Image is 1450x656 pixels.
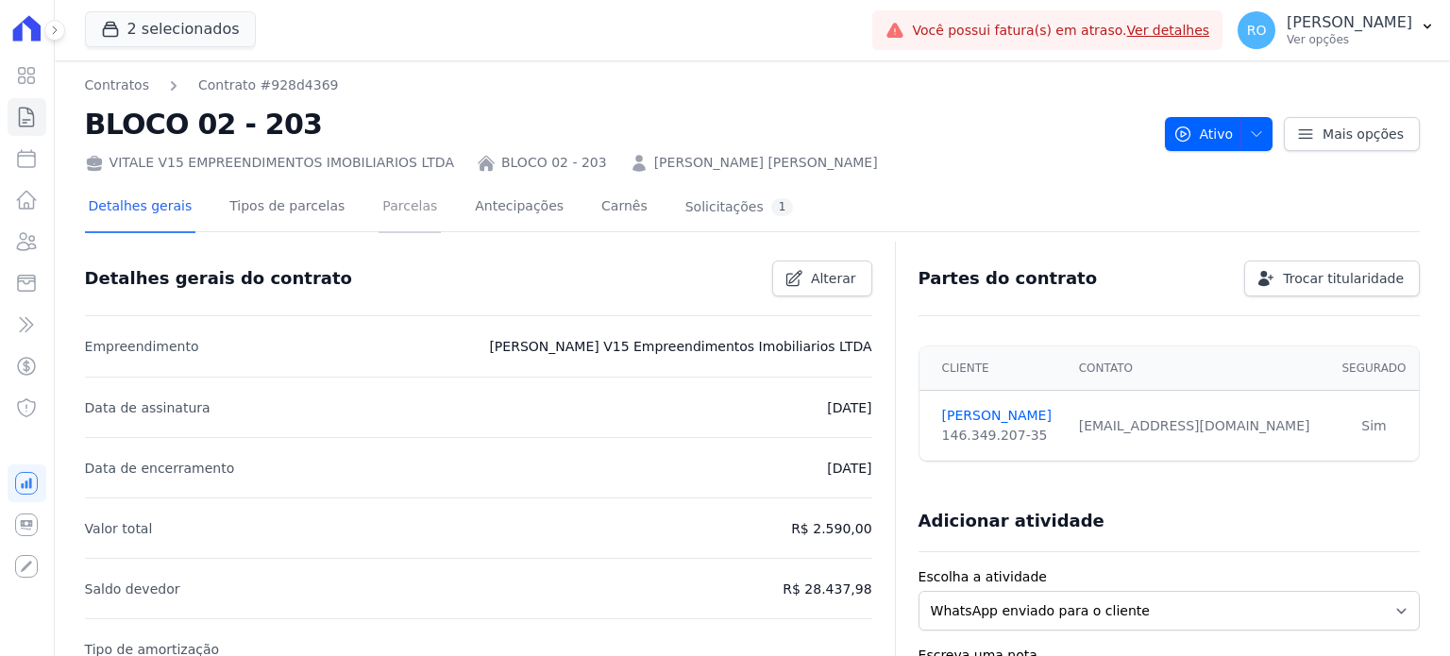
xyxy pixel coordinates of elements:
span: Ativo [1173,117,1234,151]
a: [PERSON_NAME] [942,406,1056,426]
a: Solicitações1 [682,183,798,233]
a: Trocar titularidade [1244,261,1420,296]
p: R$ 2.590,00 [791,517,871,540]
a: Contrato #928d4369 [198,76,339,95]
p: [PERSON_NAME] V15 Empreendimentos Imobiliarios LTDA [489,335,871,358]
div: 146.349.207-35 [942,426,1056,446]
h3: Detalhes gerais do contrato [85,267,352,290]
span: RO [1247,24,1267,37]
span: Alterar [811,269,856,288]
p: Data de assinatura [85,396,211,419]
nav: Breadcrumb [85,76,339,95]
button: 2 selecionados [85,11,256,47]
a: Contratos [85,76,149,95]
a: Tipos de parcelas [226,183,348,233]
h3: Partes do contrato [919,267,1098,290]
th: Contato [1068,346,1329,391]
a: Detalhes gerais [85,183,196,233]
p: Ver opções [1287,32,1412,47]
th: Cliente [919,346,1068,391]
span: Trocar titularidade [1283,269,1404,288]
p: Data de encerramento [85,457,235,479]
button: RO [PERSON_NAME] Ver opções [1222,4,1450,57]
a: Parcelas [379,183,441,233]
nav: Breadcrumb [85,76,1150,95]
p: Empreendimento [85,335,199,358]
p: R$ 28.437,98 [783,578,871,600]
th: Segurado [1329,346,1419,391]
p: [PERSON_NAME] [1287,13,1412,32]
div: VITALE V15 EMPREENDIMENTOS IMOBILIARIOS LTDA [85,153,454,173]
a: [PERSON_NAME] [PERSON_NAME] [654,153,878,173]
p: [DATE] [827,396,871,419]
p: Saldo devedor [85,578,180,600]
span: Mais opções [1323,125,1404,143]
a: Mais opções [1284,117,1420,151]
a: Alterar [772,261,872,296]
a: Ver detalhes [1127,23,1210,38]
div: Solicitações [685,198,794,216]
h3: Adicionar atividade [919,510,1104,532]
button: Ativo [1165,117,1273,151]
div: [EMAIL_ADDRESS][DOMAIN_NAME] [1079,416,1318,436]
p: [DATE] [827,457,871,479]
td: Sim [1329,391,1419,462]
p: Valor total [85,517,153,540]
h2: BLOCO 02 - 203 [85,103,1150,145]
a: Antecipações [471,183,567,233]
label: Escolha a atividade [919,567,1420,587]
div: 1 [771,198,794,216]
span: Você possui fatura(s) em atraso. [912,21,1209,41]
a: BLOCO 02 - 203 [501,153,607,173]
a: Carnês [598,183,651,233]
